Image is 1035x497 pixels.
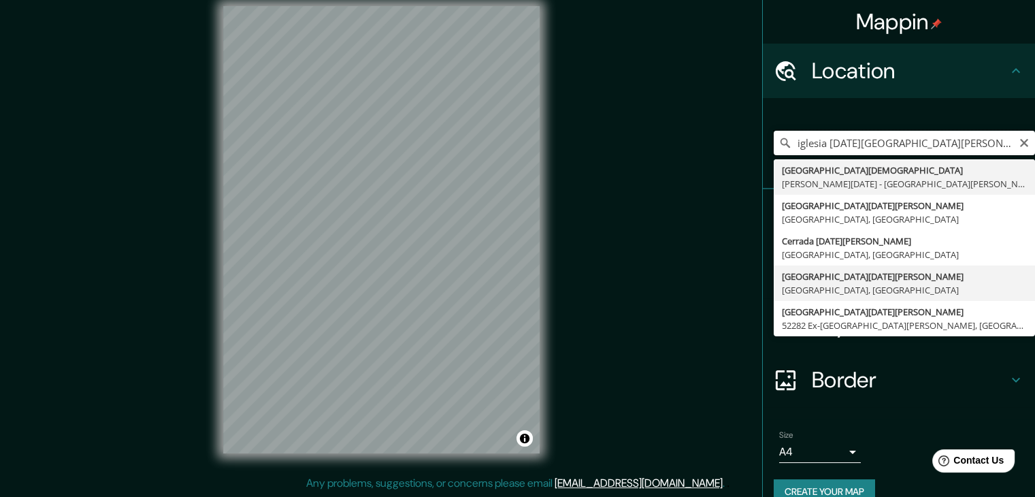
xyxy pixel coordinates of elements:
div: Style [763,244,1035,298]
h4: Layout [812,312,1008,339]
input: Pick your city or area [774,131,1035,155]
canvas: Map [223,6,540,453]
div: [GEOGRAPHIC_DATA], [GEOGRAPHIC_DATA] [782,283,1027,297]
div: [PERSON_NAME][DATE] - [GEOGRAPHIC_DATA][PERSON_NAME], [GEOGRAPHIC_DATA], [PERSON_NAME][GEOGRAPHIC... [782,177,1027,191]
div: A4 [779,441,861,463]
div: [GEOGRAPHIC_DATA][DEMOGRAPHIC_DATA] [782,163,1027,177]
button: Toggle attribution [516,430,533,447]
p: Any problems, suggestions, or concerns please email . [306,475,725,492]
div: [GEOGRAPHIC_DATA][DATE][PERSON_NAME] [782,270,1027,283]
iframe: Help widget launcher [914,444,1020,482]
div: [GEOGRAPHIC_DATA][DATE][PERSON_NAME] [782,305,1027,319]
div: Pins [763,189,1035,244]
div: . [725,475,727,492]
button: Clear [1019,135,1030,148]
div: [GEOGRAPHIC_DATA][DATE][PERSON_NAME] [782,199,1027,212]
label: Size [779,430,793,441]
div: Border [763,353,1035,407]
div: 52282 Ex-[GEOGRAPHIC_DATA][PERSON_NAME], [GEOGRAPHIC_DATA], [GEOGRAPHIC_DATA] [782,319,1027,332]
h4: Location [812,57,1008,84]
h4: Mappin [856,8,942,35]
h4: Border [812,366,1008,394]
div: Cerrada [DATE][PERSON_NAME] [782,234,1027,248]
div: [GEOGRAPHIC_DATA], [GEOGRAPHIC_DATA] [782,248,1027,261]
div: . [727,475,729,492]
img: pin-icon.png [931,18,942,29]
div: [GEOGRAPHIC_DATA], [GEOGRAPHIC_DATA] [782,212,1027,226]
a: [EMAIL_ADDRESS][DOMAIN_NAME] [555,476,723,490]
div: Location [763,44,1035,98]
div: Layout [763,298,1035,353]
